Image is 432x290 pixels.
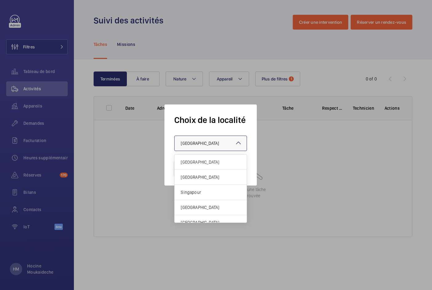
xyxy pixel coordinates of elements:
span: [GEOGRAPHIC_DATA] [181,219,240,226]
span: [GEOGRAPHIC_DATA] [181,204,240,210]
span: [GEOGRAPHIC_DATA] [181,174,240,180]
ng-dropdown-panel: Options list [174,154,247,223]
span: [GEOGRAPHIC_DATA] [181,159,236,165]
span: Singapour [181,189,240,195]
h1: Choix de la localité [174,114,247,126]
span: [GEOGRAPHIC_DATA] [181,141,219,146]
